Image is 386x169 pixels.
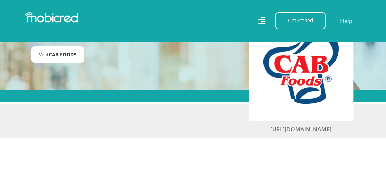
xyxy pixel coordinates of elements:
a: VisitCAB FOODS [31,46,84,63]
a: Help [340,16,353,25]
button: Get Started [275,12,326,29]
a: [URL][DOMAIN_NAME] [270,126,331,133]
img: Mobicred [25,12,78,23]
span: CAB FOODS [49,51,77,58]
img: CAB FOODS [259,27,343,111]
